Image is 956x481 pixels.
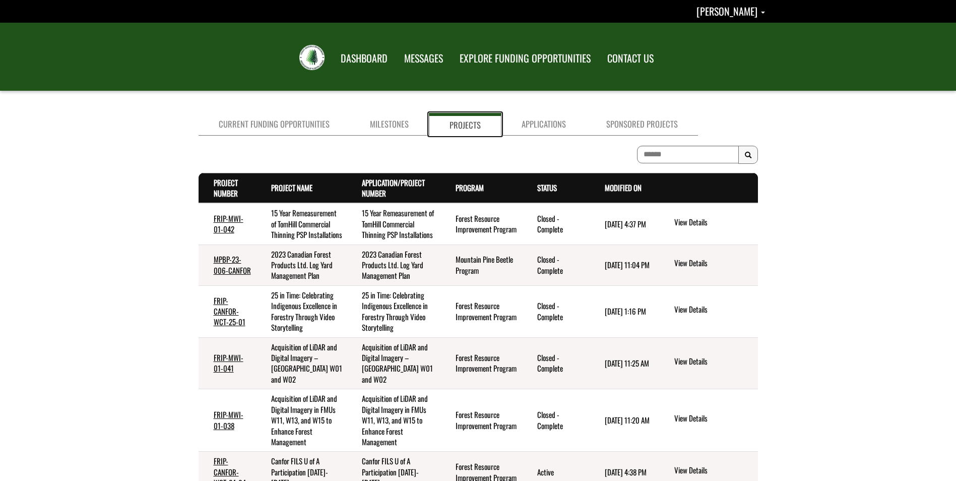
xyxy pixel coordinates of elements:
[501,113,586,136] a: Applications
[214,254,251,275] a: MPBP-23-006-CANFOR
[605,182,642,193] a: Modified On
[440,245,523,285] td: Mountain Pine Beetle Program
[658,337,757,389] td: action menu
[590,203,658,245] td: 6/6/2025 4:37 PM
[199,245,257,285] td: MPBP-23-006-CANFOR
[696,4,757,19] span: [PERSON_NAME]
[256,337,347,389] td: Acquisition of LiDAR and Digital Imagery – White Zone W01 and W02
[256,389,347,452] td: Acquisition of LiDAR and Digital Imagery in FMUs W11, W13, and W15 to Enhance Forest Management
[440,389,523,452] td: Forest Resource Improvement Program
[429,113,501,136] a: Projects
[537,182,557,193] a: Status
[440,285,523,337] td: Forest Resource Improvement Program
[605,259,650,270] time: [DATE] 11:04 PM
[674,304,753,316] a: View details
[522,389,590,452] td: Closed - Complete
[214,213,243,234] a: FRIP-MWI-01-042
[214,295,245,328] a: FRIP-CANFOR-WCT-25-01
[522,285,590,337] td: Closed - Complete
[522,203,590,245] td: Closed - Complete
[605,414,650,426] time: [DATE] 11:20 AM
[333,46,395,71] a: DASHBOARD
[347,389,440,452] td: Acquisition of LiDAR and Digital Imagery in FMUs W11, W13, and W15 to Enhance Forest Management
[605,357,649,369] time: [DATE] 11:25 AM
[605,466,647,477] time: [DATE] 4:38 PM
[738,146,758,164] button: Search Results
[350,113,429,136] a: Milestones
[347,245,440,285] td: 2023 Canadian Forest Products Ltd. Log Yard Management Plan
[199,113,350,136] a: Current Funding Opportunities
[347,285,440,337] td: 25 in Time: Celebrating Indigenous Excellence in Forestry Through Video Storytelling
[600,46,661,71] a: CONTACT US
[590,389,658,452] td: 5/14/2025 11:20 AM
[658,389,757,452] td: action menu
[452,46,598,71] a: EXPLORE FUNDING OPPORTUNITIES
[590,337,658,389] td: 5/14/2025 11:25 AM
[674,465,753,477] a: View details
[362,177,425,199] a: Application/Project Number
[590,285,658,337] td: 9/11/2025 1:16 PM
[214,409,243,431] a: FRIP-MWI-01-038
[271,182,312,193] a: Project Name
[256,203,347,245] td: 15 Year Remeasurement of TomHill Commercial Thinning PSP Installations
[199,389,257,452] td: FRIP-MWI-01-038
[440,203,523,245] td: Forest Resource Improvement Program
[605,218,646,229] time: [DATE] 4:37 PM
[256,285,347,337] td: 25 in Time: Celebrating Indigenous Excellence in Forestry Through Video Storytelling
[199,337,257,389] td: FRIP-MWI-01-041
[696,4,765,19] a: Abbie Gottert
[456,182,484,193] a: Program
[347,203,440,245] td: 15 Year Remeasurement of TomHill Commercial Thinning PSP Installations
[522,245,590,285] td: Closed - Complete
[605,306,646,317] time: [DATE] 1:16 PM
[199,203,257,245] td: FRIP-MWI-01-042
[674,413,753,425] a: View details
[256,245,347,285] td: 2023 Canadian Forest Products Ltd. Log Yard Management Plan
[674,356,753,368] a: View details
[332,43,661,71] nav: Main Navigation
[397,46,451,71] a: MESSAGES
[586,113,698,136] a: Sponsored Projects
[658,245,757,285] td: action menu
[299,45,325,70] img: FRIAA Submissions Portal
[522,337,590,389] td: Closed - Complete
[590,245,658,285] td: 6/13/2024 11:04 PM
[347,337,440,389] td: Acquisition of LiDAR and Digital Imagery – White Zone W01 and W02
[658,173,757,203] th: Actions
[214,177,238,199] a: Project Number
[674,258,753,270] a: View details
[658,285,757,337] td: action menu
[658,203,757,245] td: action menu
[199,285,257,337] td: FRIP-CANFOR-WCT-25-01
[674,217,753,229] a: View details
[440,337,523,389] td: Forest Resource Improvement Program
[214,352,243,374] a: FRIP-MWI-01-041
